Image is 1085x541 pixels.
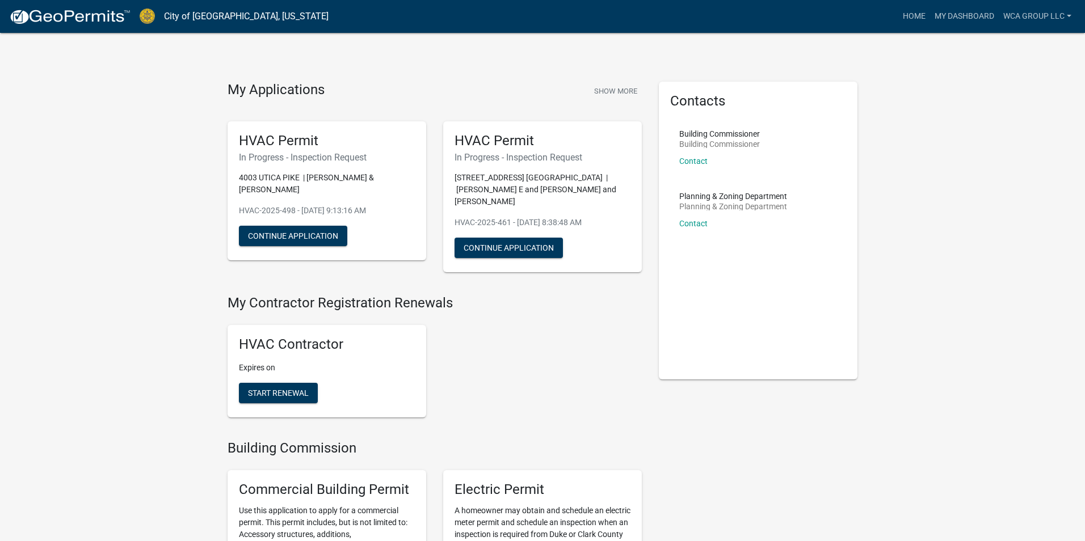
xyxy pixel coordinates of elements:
[239,172,415,196] p: 4003 UTICA PIKE | [PERSON_NAME] & [PERSON_NAME]
[455,133,630,149] h5: HVAC Permit
[248,388,309,398] span: Start Renewal
[455,217,630,229] p: HVAC-2025-461 - [DATE] 8:38:48 AM
[228,295,642,311] h4: My Contractor Registration Renewals
[455,481,630,498] h5: Electric Permit
[679,157,708,166] a: Contact
[898,6,930,27] a: Home
[455,172,630,208] p: [STREET_ADDRESS] [GEOGRAPHIC_DATA] | [PERSON_NAME] E and [PERSON_NAME] and [PERSON_NAME]
[228,82,325,99] h4: My Applications
[239,362,415,374] p: Expires on
[239,152,415,163] h6: In Progress - Inspection Request
[239,226,347,246] button: Continue Application
[239,205,415,217] p: HVAC-2025-498 - [DATE] 9:13:16 AM
[679,202,787,210] p: Planning & Zoning Department
[164,7,329,26] a: City of [GEOGRAPHIC_DATA], [US_STATE]
[228,440,642,457] h4: Building Commission
[679,130,760,138] p: Building Commissioner
[679,219,708,228] a: Contact
[239,481,415,498] h5: Commercial Building Permit
[999,6,1076,27] a: WCA Group LLC
[239,336,415,353] h5: HVAC Contractor
[670,93,846,109] h5: Contacts
[228,295,642,426] wm-registration-list-section: My Contractor Registration Renewals
[590,82,642,100] button: Show More
[679,192,787,200] p: Planning & Zoning Department
[140,9,155,24] img: City of Jeffersonville, Indiana
[239,133,415,149] h5: HVAC Permit
[930,6,999,27] a: My Dashboard
[455,152,630,163] h6: In Progress - Inspection Request
[455,238,563,258] button: Continue Application
[239,383,318,403] button: Start Renewal
[679,140,760,148] p: Building Commissioner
